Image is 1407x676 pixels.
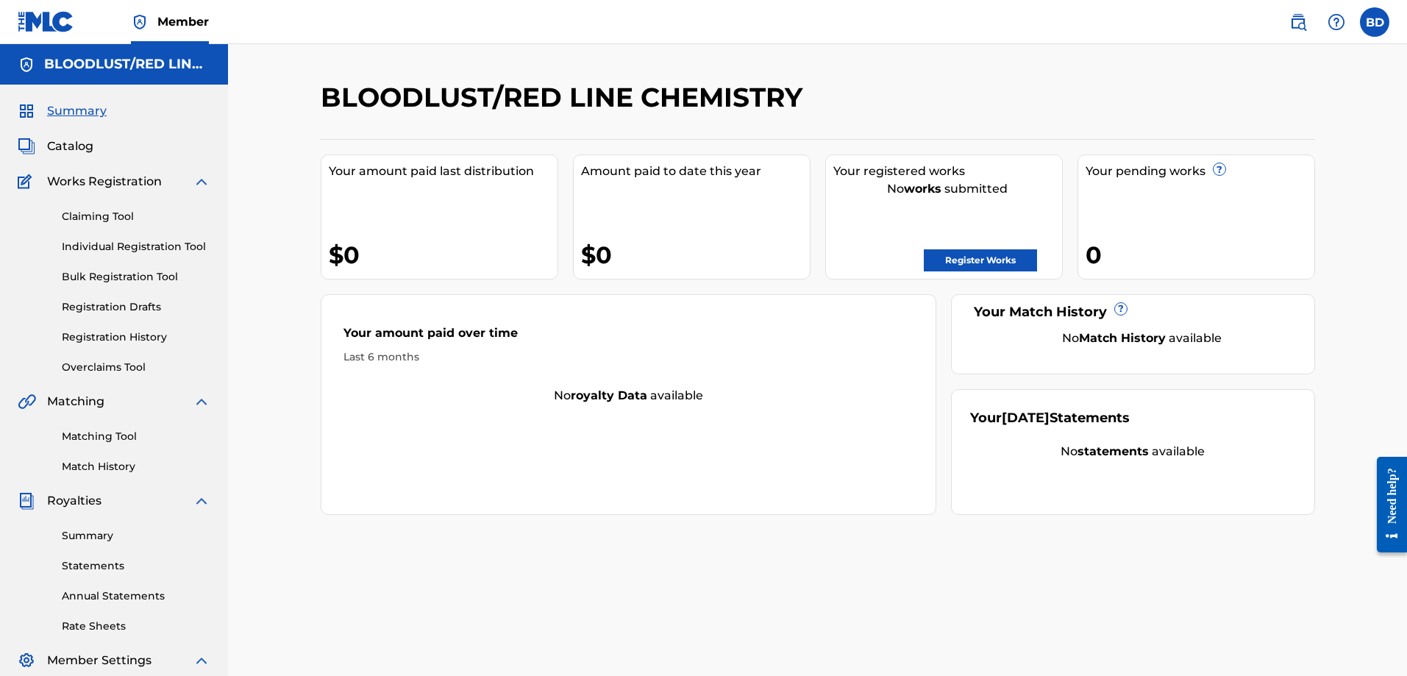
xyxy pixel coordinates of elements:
a: Registration Drafts [62,299,210,315]
span: [DATE] [1002,410,1050,426]
strong: royalty data [571,388,647,402]
a: Individual Registration Tool [62,239,210,255]
div: Your amount paid last distribution [329,163,558,180]
div: Your amount paid over time [343,324,914,349]
div: $0 [329,238,558,271]
img: Member Settings [18,652,35,669]
span: Member Settings [47,652,152,669]
img: Works Registration [18,173,37,191]
img: Catalog [18,138,35,155]
h2: BLOODLUST/RED LINE CHEMISTRY [321,81,810,114]
img: Top Rightsholder [131,13,149,31]
iframe: Resource Center [1366,446,1407,564]
div: No available [970,443,1296,460]
div: No submitted [833,180,1062,198]
img: Accounts [18,56,35,74]
a: Matching Tool [62,429,210,444]
span: ? [1214,163,1225,175]
a: Annual Statements [62,588,210,604]
div: $0 [581,238,810,271]
a: Claiming Tool [62,209,210,224]
strong: works [904,182,941,196]
div: Help [1322,7,1351,37]
span: Member [157,13,209,30]
div: 0 [1086,238,1314,271]
img: expand [193,173,210,191]
img: Royalties [18,492,35,510]
img: search [1289,13,1307,31]
span: Works Registration [47,173,162,191]
img: expand [193,393,210,410]
span: ? [1115,303,1127,315]
div: Amount paid to date this year [581,163,810,180]
span: Catalog [47,138,93,155]
a: SummarySummary [18,102,107,120]
a: Bulk Registration Tool [62,269,210,285]
img: expand [193,492,210,510]
a: Registration History [62,330,210,345]
div: Your pending works [1086,163,1314,180]
div: No available [321,387,936,405]
div: No available [989,330,1296,347]
a: Match History [62,459,210,474]
a: Overclaims Tool [62,360,210,375]
a: Public Search [1283,7,1313,37]
div: Your registered works [833,163,1062,180]
span: Royalties [47,492,101,510]
span: Summary [47,102,107,120]
div: User Menu [1360,7,1389,37]
a: CatalogCatalog [18,138,93,155]
div: Last 6 months [343,349,914,365]
h5: BLOODLUST/RED LINE CHEMISTRY [44,56,210,73]
a: Statements [62,558,210,574]
img: help [1328,13,1345,31]
a: Summary [62,528,210,544]
div: Your Statements [970,408,1130,428]
img: expand [193,652,210,669]
img: Matching [18,393,36,410]
a: Rate Sheets [62,619,210,634]
a: Register Works [924,249,1037,271]
img: Summary [18,102,35,120]
div: Your Match History [970,302,1296,322]
strong: Match History [1079,331,1166,345]
span: Matching [47,393,104,410]
img: MLC Logo [18,11,74,32]
strong: statements [1077,444,1149,458]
